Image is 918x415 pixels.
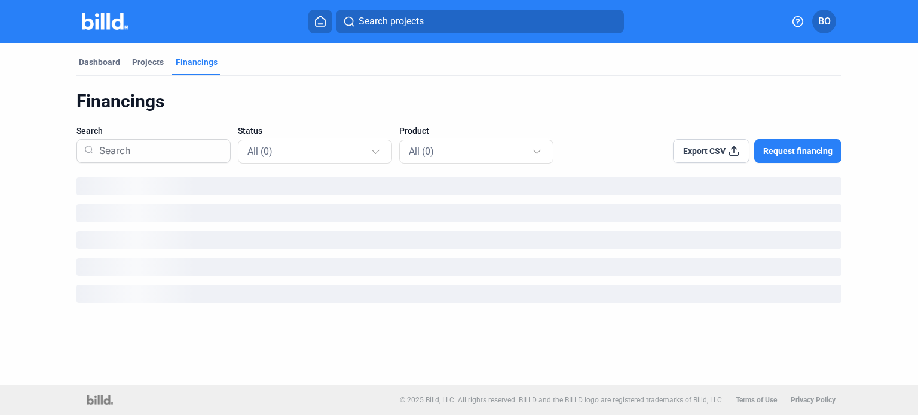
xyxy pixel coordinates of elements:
span: All (0) [247,146,273,157]
span: Status [238,125,262,137]
p: © 2025 Billd, LLC. All rights reserved. BILLD and the BILLD logo are registered trademarks of Bil... [400,396,724,404]
div: loading [76,231,841,249]
b: Terms of Use [736,396,777,404]
div: Financings [76,90,841,113]
span: Export CSV [683,145,726,157]
p: | [783,396,785,404]
div: Financings [176,56,218,68]
button: Request financing [754,139,841,163]
div: loading [76,204,841,222]
span: All (0) [409,146,434,157]
span: Search [76,125,103,137]
button: BO [812,10,836,33]
div: loading [76,258,841,276]
button: Search projects [336,10,624,33]
img: Billd Company Logo [82,13,129,30]
div: loading [76,177,841,195]
span: Request financing [763,145,833,157]
div: Dashboard [79,56,120,68]
span: Product [399,125,429,137]
input: Search [94,136,223,167]
img: logo [87,395,113,405]
span: Search projects [359,14,424,29]
div: Projects [132,56,164,68]
span: BO [818,14,831,29]
div: loading [76,285,841,303]
b: Privacy Policy [791,396,836,404]
button: Export CSV [673,139,749,163]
